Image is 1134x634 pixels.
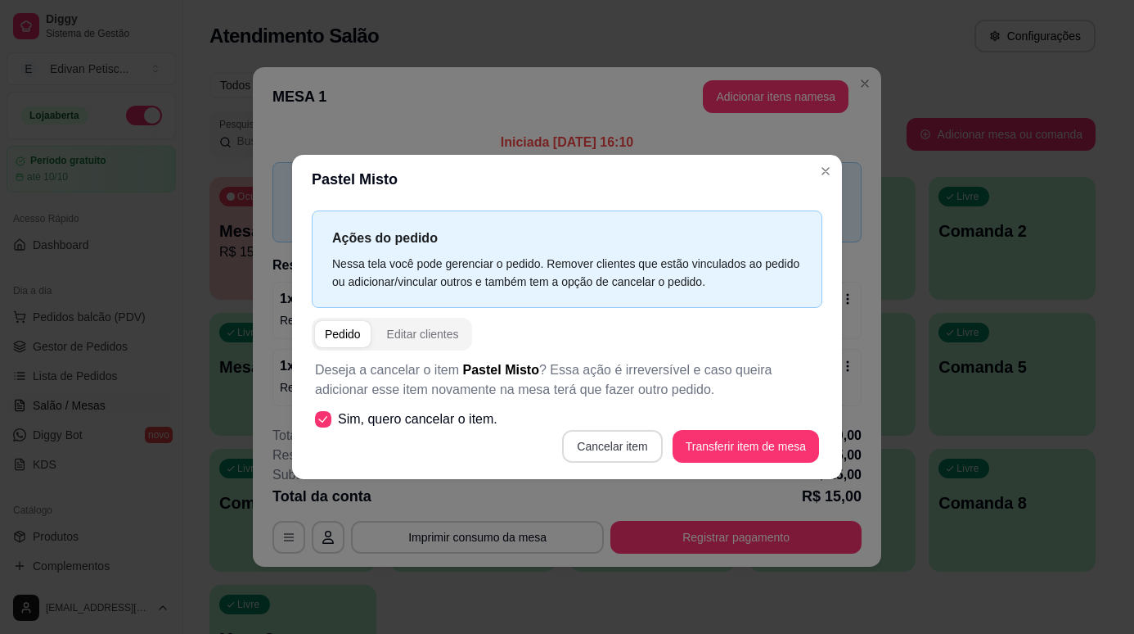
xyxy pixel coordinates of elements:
button: Close [812,158,839,184]
div: Pedido [325,326,361,342]
p: Deseja a cancelar o item ? Essa ação é irreversível e caso queira adicionar esse item novamente n... [315,360,819,400]
p: Ações do pedido [332,228,802,248]
div: Nessa tela você pode gerenciar o pedido. Remover clientes que estão vinculados ao pedido ou adici... [332,255,802,291]
button: Cancelar item [562,430,662,463]
div: Editar clientes [387,326,459,342]
span: Pastel Misto [463,363,539,377]
button: Transferir item de mesa [673,430,819,463]
header: Pastel Misto [292,155,842,204]
span: Sim, quero cancelar o item. [338,410,497,429]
